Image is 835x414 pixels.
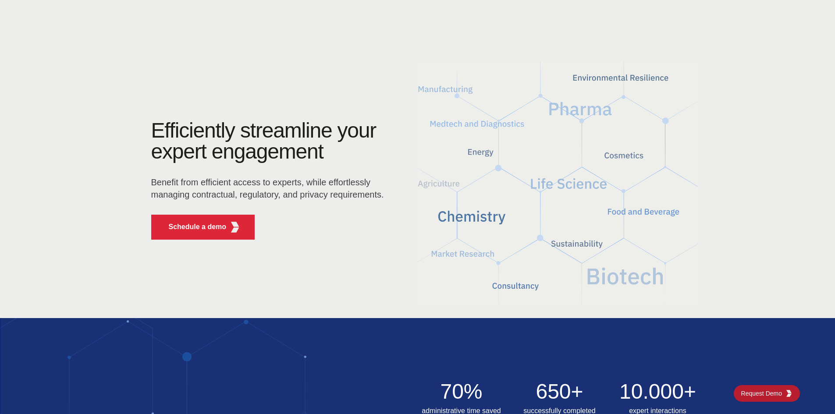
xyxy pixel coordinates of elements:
[741,389,785,398] span: Request Demo
[418,381,505,402] h2: 70%
[169,222,227,232] p: Schedule a demo
[734,385,800,402] a: Request DemoKGG
[151,176,390,201] p: Benefit from efficient access to experts, while effortlessly managing contractual, regulatory, an...
[151,215,255,240] button: Schedule a demoKGG Fifth Element RED
[516,381,604,402] h2: 650+
[151,119,377,163] h1: Efficiently streamline your expert engagement
[785,390,792,397] img: KGG
[418,57,698,309] img: KGG Fifth Element RED
[229,222,240,233] img: KGG Fifth Element RED
[614,381,702,402] h2: 10.000+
